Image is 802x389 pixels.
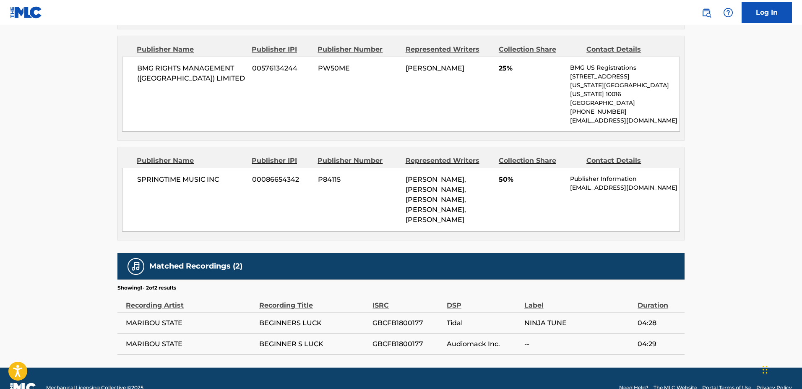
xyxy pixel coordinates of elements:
span: Audiomack Inc. [447,339,520,349]
span: BEGINNER S LUCK [259,339,368,349]
span: 00576134244 [252,63,312,73]
img: MLC Logo [10,6,42,18]
p: [STREET_ADDRESS] [570,72,680,81]
div: Drag [763,357,768,382]
div: Publisher IPI [252,156,311,166]
div: Publisher Number [318,44,399,55]
p: BMG US Registrations [570,63,680,72]
span: NINJA TUNE [524,318,633,328]
div: Contact Details [586,44,668,55]
div: Help [720,4,737,21]
div: Publisher Name [137,156,245,166]
span: 25% [499,63,564,73]
div: Publisher Number [318,156,399,166]
span: -- [524,339,633,349]
a: Public Search [698,4,715,21]
span: MARIBOU STATE [126,339,255,349]
span: PW50ME [318,63,399,73]
span: Tidal [447,318,520,328]
span: BEGINNERS LUCK [259,318,368,328]
div: Represented Writers [406,44,492,55]
span: SPRINGTIME MUSIC INC [137,175,246,185]
img: Matched Recordings [131,261,141,272]
span: GBCFB1800177 [372,339,443,349]
div: Contact Details [586,156,668,166]
span: 04:28 [638,318,680,328]
div: ISRC [372,292,443,311]
p: [US_STATE][GEOGRAPHIC_DATA][US_STATE] 10016 [570,81,680,99]
img: search [701,8,711,18]
span: 50% [499,175,564,185]
p: Showing 1 - 2 of 2 results [117,284,176,292]
span: 04:29 [638,339,680,349]
div: Recording Title [259,292,368,311]
div: Recording Artist [126,292,255,311]
iframe: Chat Widget [760,349,802,389]
span: GBCFB1800177 [372,318,443,328]
div: Represented Writers [406,156,492,166]
span: MARIBOU STATE [126,318,255,328]
div: Duration [638,292,680,311]
div: Publisher Name [137,44,245,55]
h5: Matched Recordings (2) [149,261,242,271]
p: [GEOGRAPHIC_DATA] [570,99,680,107]
span: 00086654342 [252,175,312,185]
div: Collection Share [499,156,580,166]
span: [PERSON_NAME], [PERSON_NAME], [PERSON_NAME], [PERSON_NAME], [PERSON_NAME] [406,175,466,224]
p: [PHONE_NUMBER] [570,107,680,116]
span: P84115 [318,175,399,185]
div: Publisher IPI [252,44,311,55]
div: DSP [447,292,520,311]
span: BMG RIGHTS MANAGEMENT ([GEOGRAPHIC_DATA]) LIMITED [137,63,246,84]
p: [EMAIL_ADDRESS][DOMAIN_NAME] [570,116,680,125]
div: Label [524,292,633,311]
img: help [723,8,733,18]
p: [EMAIL_ADDRESS][DOMAIN_NAME] [570,183,680,192]
a: Log In [742,2,792,23]
span: [PERSON_NAME] [406,64,464,72]
div: Collection Share [499,44,580,55]
p: Publisher Information [570,175,680,183]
